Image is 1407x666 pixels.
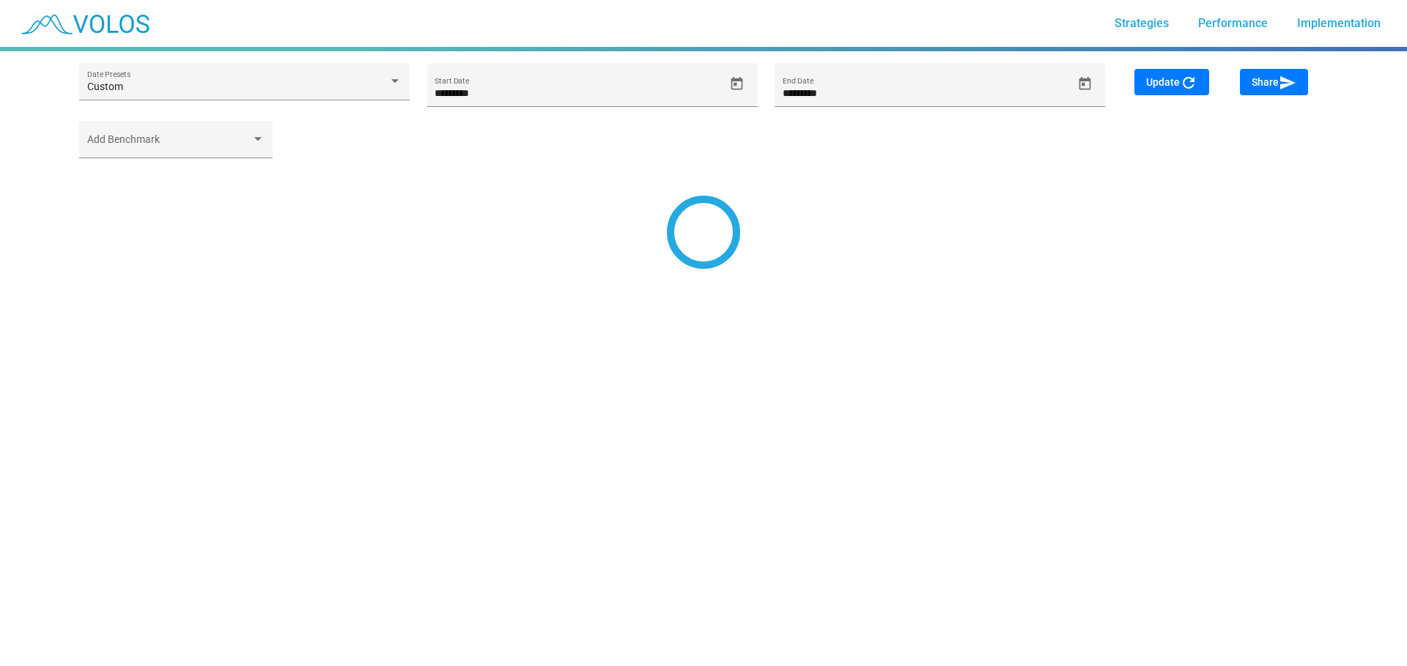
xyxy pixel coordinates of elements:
span: Update [1146,76,1197,88]
button: Open calendar [724,71,750,97]
button: Share [1240,69,1308,95]
button: Open calendar [1072,71,1098,97]
a: Implementation [1285,10,1392,37]
mat-icon: refresh [1180,74,1197,92]
a: Performance [1186,10,1279,37]
button: Update [1134,69,1209,95]
span: Implementation [1297,16,1381,30]
a: Strategies [1103,10,1181,37]
img: blue_transparent.png [12,5,157,42]
span: Share [1252,76,1296,88]
span: Custom [87,81,123,92]
span: Performance [1198,16,1268,30]
mat-icon: send [1279,74,1296,92]
span: Strategies [1115,16,1169,30]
